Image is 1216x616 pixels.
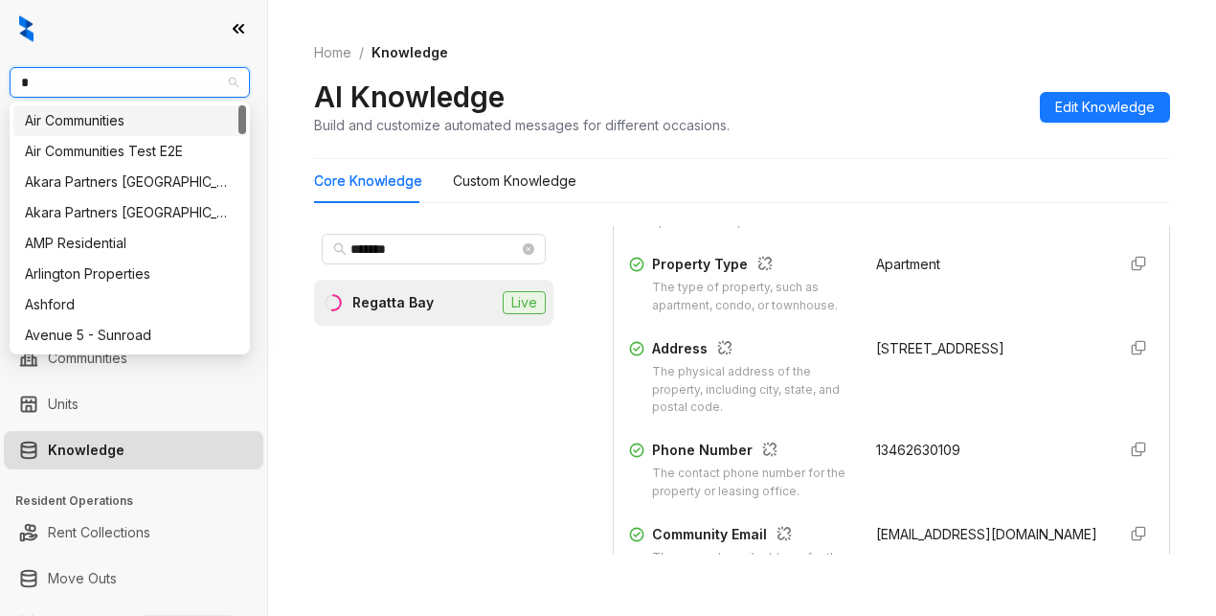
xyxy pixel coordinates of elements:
[13,105,246,136] div: Air Communities
[652,254,853,279] div: Property Type
[13,320,246,351] div: Avenue 5 - Sunroad
[652,549,853,585] div: The general email address for the property or community inquiries.
[25,325,235,346] div: Avenue 5 - Sunroad
[19,15,34,42] img: logo
[25,110,235,131] div: Air Communities
[13,228,246,259] div: AMP Residential
[1055,97,1155,118] span: Edit Knowledge
[4,431,263,469] li: Knowledge
[4,128,263,167] li: Leads
[13,259,246,289] div: Arlington Properties
[652,465,853,501] div: The contact phone number for the property or leasing office.
[4,559,263,598] li: Move Outs
[652,279,853,315] div: The type of property, such as apartment, condo, or townhouse.
[4,385,263,423] li: Units
[25,263,235,285] div: Arlington Properties
[333,242,347,256] span: search
[310,42,355,63] a: Home
[48,385,79,423] a: Units
[4,513,263,552] li: Rent Collections
[453,171,576,192] div: Custom Knowledge
[13,289,246,320] div: Ashford
[523,243,534,255] span: close-circle
[25,141,235,162] div: Air Communities Test E2E
[876,526,1097,542] span: [EMAIL_ADDRESS][DOMAIN_NAME]
[503,291,546,314] span: Live
[48,513,150,552] a: Rent Collections
[1040,92,1170,123] button: Edit Knowledge
[314,79,505,115] h2: AI Knowledge
[352,292,434,313] div: Regatta Bay
[876,442,960,458] span: 13462630109
[13,197,246,228] div: Akara Partners Phoenix
[48,559,117,598] a: Move Outs
[13,167,246,197] div: Akara Partners Nashville
[652,363,853,418] div: The physical address of the property, including city, state, and postal code.
[876,338,1100,359] div: [STREET_ADDRESS]
[652,524,853,549] div: Community Email
[4,339,263,377] li: Communities
[359,42,364,63] li: /
[652,440,853,465] div: Phone Number
[314,115,730,135] div: Build and customize automated messages for different occasions.
[4,257,263,295] li: Collections
[25,202,235,223] div: Akara Partners [GEOGRAPHIC_DATA]
[15,492,267,510] h3: Resident Operations
[25,233,235,254] div: AMP Residential
[48,431,124,469] a: Knowledge
[652,338,853,363] div: Address
[48,339,127,377] a: Communities
[13,136,246,167] div: Air Communities Test E2E
[876,256,940,272] span: Apartment
[25,294,235,315] div: Ashford
[314,171,422,192] div: Core Knowledge
[4,211,263,249] li: Leasing
[372,44,448,60] span: Knowledge
[25,171,235,193] div: Akara Partners [GEOGRAPHIC_DATA]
